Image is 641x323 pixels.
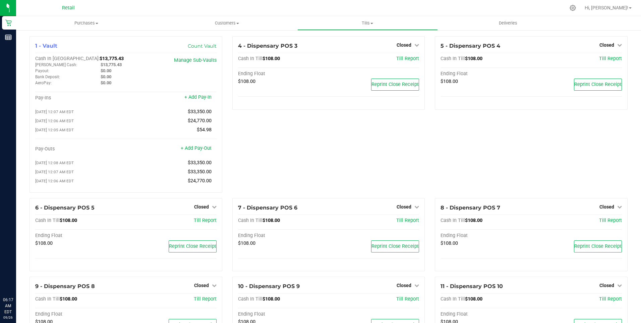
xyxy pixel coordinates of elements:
span: Closed [599,204,614,210]
span: Closed [599,42,614,48]
a: Tills [297,16,438,30]
a: Till Report [396,218,419,223]
span: Reprint Close Receipt [574,243,622,249]
button: Reprint Close Receipt [574,240,622,252]
span: $33,350.00 [188,109,212,114]
span: Closed [397,283,411,288]
span: $108.00 [263,218,280,223]
span: 4 - Dispensary POS 3 [238,43,297,49]
a: Count Vault [188,43,217,49]
span: 10 - Dispensary POS 9 [238,283,300,289]
inline-svg: Retail [5,19,12,26]
a: Till Report [599,218,622,223]
span: 8 - Dispensary POS 7 [441,204,500,211]
a: Till Report [396,296,419,302]
span: $24,770.00 [188,178,212,184]
span: [DATE] 12:07 AM EDT [35,109,74,114]
a: Till Report [194,218,217,223]
a: Till Report [599,296,622,302]
span: $108.00 [60,218,77,223]
span: Deliveries [490,20,526,26]
span: Reprint Close Receipt [371,82,419,87]
span: $13,775.43 [100,56,124,61]
span: $108.00 [465,296,482,302]
div: Manage settings [569,5,577,11]
button: Reprint Close Receipt [574,79,622,91]
span: 6 - Dispensary POS 5 [35,204,95,211]
span: Cash In [GEOGRAPHIC_DATA]: [35,56,100,61]
a: Till Report [599,56,622,61]
span: Tills [298,20,438,26]
button: Reprint Close Receipt [169,240,217,252]
div: Ending Float [441,233,531,239]
button: Reprint Close Receipt [371,240,419,252]
a: Manage Sub-Vaults [174,57,217,63]
div: Ending Float [238,71,329,77]
div: Ending Float [35,233,126,239]
span: Reprint Close Receipt [169,243,216,249]
span: Reprint Close Receipt [371,243,419,249]
span: 7 - Dispensary POS 6 [238,204,297,211]
span: Cash In Till [441,296,465,302]
span: $108.00 [60,296,77,302]
span: Closed [397,42,411,48]
span: $108.00 [263,56,280,61]
span: $0.00 [101,80,111,85]
span: Purchases [16,20,157,26]
span: $33,350.00 [188,169,212,175]
span: [PERSON_NAME] Cash: [35,62,77,67]
a: Till Report [194,296,217,302]
span: $33,350.00 [188,160,212,166]
span: Cash In Till [35,218,60,223]
span: $13,775.43 [101,62,122,67]
span: Cash In Till [35,296,60,302]
p: 09/26 [3,315,13,320]
span: $0.00 [101,68,111,73]
button: Reprint Close Receipt [371,79,419,91]
span: $108.00 [35,240,53,246]
iframe: Resource center unread badge [20,268,28,276]
span: 11 - Dispensary POS 10 [441,283,503,289]
iframe: Resource center [7,269,27,289]
div: Pay-Outs [35,146,126,152]
span: 9 - Dispensary POS 8 [35,283,95,289]
span: $108.00 [465,218,482,223]
a: Till Report [396,56,419,61]
span: Cash In Till [441,56,465,61]
div: Ending Float [441,311,531,317]
span: Customers [157,20,297,26]
a: Purchases [16,16,157,30]
span: 5 - Dispensary POS 4 [441,43,500,49]
span: Cash In Till [238,56,263,61]
span: [DATE] 12:07 AM EDT [35,170,74,174]
div: Ending Float [441,71,531,77]
span: Retail [62,5,75,11]
div: Ending Float [35,311,126,317]
span: Closed [599,283,614,288]
span: [DATE] 12:06 AM EDT [35,179,74,183]
span: [DATE] 12:08 AM EDT [35,160,74,165]
a: Customers [157,16,297,30]
span: Cash In Till [441,218,465,223]
span: $108.00 [238,240,255,246]
span: Bank Deposit: [35,75,60,79]
span: $108.00 [238,79,255,84]
span: Cash In Till [238,218,263,223]
p: 06:17 AM EDT [3,297,13,315]
span: Payout: [35,68,49,73]
span: $24,770.00 [188,118,212,124]
span: $54.98 [197,127,212,133]
inline-svg: Reports [5,34,12,41]
span: Reprint Close Receipt [574,82,622,87]
a: + Add Pay-In [184,94,212,100]
span: Cash In Till [238,296,263,302]
span: 1 - Vault [35,43,57,49]
span: $108.00 [441,240,458,246]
